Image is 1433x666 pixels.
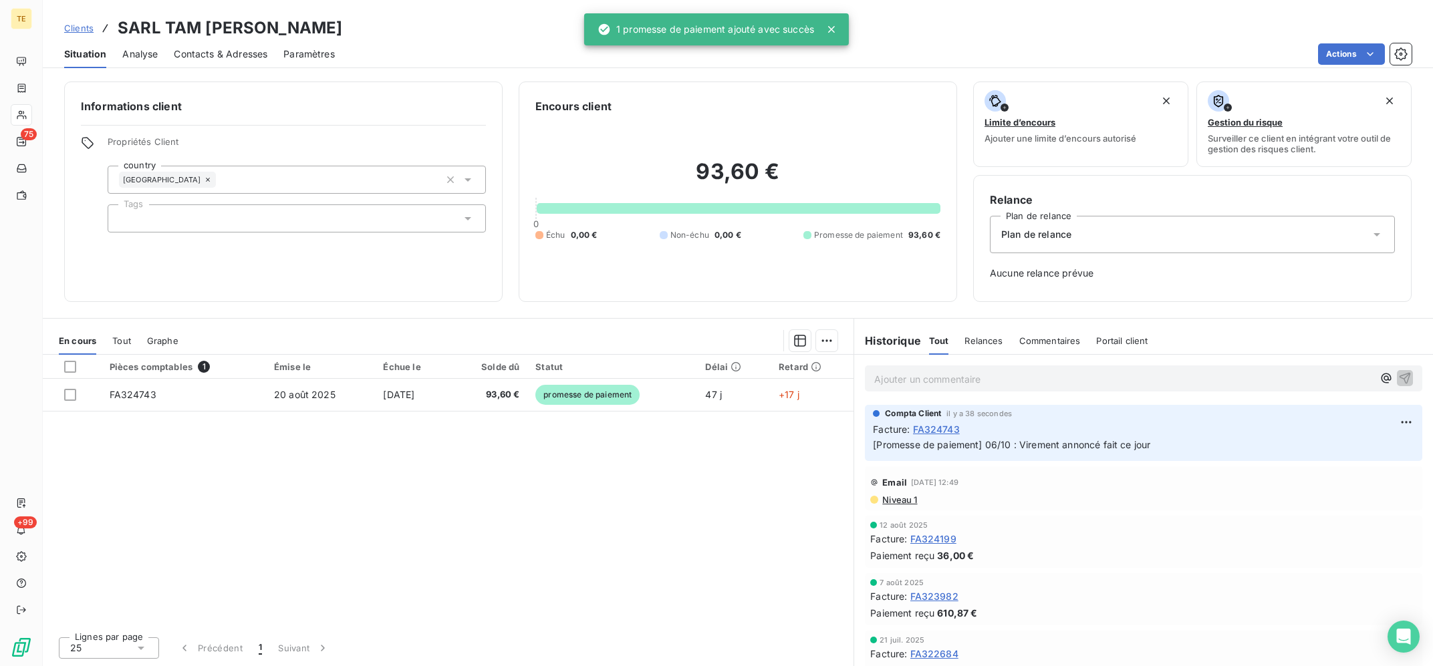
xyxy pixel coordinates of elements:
div: TE [11,8,32,29]
span: Paiement reçu [870,548,934,562]
span: +99 [14,516,37,528]
span: Tout [112,335,131,346]
span: 12 août 2025 [880,521,928,529]
span: Ajouter une limite d’encours autorisé [985,133,1136,144]
span: Graphe [147,335,178,346]
span: FA324199 [910,532,956,546]
h6: Encours client [535,98,612,114]
span: Non-échu [670,229,709,241]
span: 1 [259,641,262,655]
span: FA322684 [910,647,958,661]
button: 1 [251,634,270,662]
span: Email [882,477,907,488]
span: 93,60 € [908,229,940,241]
span: 20 août 2025 [274,389,336,400]
span: 21 juil. 2025 [880,636,924,644]
button: Suivant [270,634,338,662]
div: Open Intercom Messenger [1388,621,1420,653]
span: +17 j [779,389,799,400]
span: il y a 38 secondes [946,409,1012,418]
span: 0 [533,218,539,229]
span: [DATE] [383,389,414,400]
span: Plan de relance [1001,228,1071,241]
input: Ajouter une valeur [119,212,130,224]
span: [GEOGRAPHIC_DATA] [123,176,201,184]
span: Paiement reçu [870,606,934,620]
span: 0,00 € [571,229,598,241]
h6: Informations client [81,98,486,114]
h3: SARL TAM [PERSON_NAME] [118,16,342,40]
span: Analyse [122,47,158,61]
span: Propriétés Client [108,136,486,155]
span: FA323982 [910,589,958,603]
span: Limite d’encours [985,117,1055,128]
span: 0,00 € [714,229,741,241]
span: Surveiller ce client en intégrant votre outil de gestion des risques client. [1208,133,1400,154]
span: 7 août 2025 [880,578,924,587]
span: Facture : [870,647,907,661]
span: Échu [546,229,565,241]
input: Ajouter une valeur [216,174,227,186]
span: 36,00 € [937,548,974,562]
span: Facture : [870,589,907,603]
img: Logo LeanPay [11,637,32,658]
span: Aucune relance prévue [990,267,1395,280]
span: Clients [64,23,94,33]
span: Niveau 1 [881,494,917,505]
span: [Promesse de paiement] 06/10 : Virement annoncé fait ce jour [873,439,1150,450]
span: FA324743 [110,389,156,400]
span: 75 [21,128,37,140]
div: Délai [705,361,763,372]
h2: 93,60 € [535,158,940,198]
span: Facture : [870,532,907,546]
div: Pièces comptables [110,361,258,373]
span: Commentaires [1019,335,1081,346]
div: Solde dû [459,361,520,372]
div: 1 promesse de paiement ajouté avec succès [598,17,814,41]
span: 47 j [705,389,722,400]
div: Statut [535,361,689,372]
div: Émise le [274,361,368,372]
span: promesse de paiement [535,385,640,405]
span: Promesse de paiement [814,229,903,241]
div: Échue le [383,361,442,372]
span: Facture : [873,422,910,436]
span: 25 [70,641,82,655]
button: Précédent [170,634,251,662]
span: 610,87 € [937,606,977,620]
span: Contacts & Adresses [174,47,267,61]
span: Gestion du risque [1208,117,1283,128]
span: Relances [964,335,1003,346]
span: Tout [929,335,949,346]
span: Compta Client [885,407,941,420]
span: FA324743 [913,422,960,436]
h6: Relance [990,192,1395,208]
span: Paramètres [283,47,335,61]
span: En cours [59,335,96,346]
a: Clients [64,21,94,35]
div: Retard [779,361,845,372]
span: Situation [64,47,106,61]
span: 93,60 € [459,388,520,401]
button: Limite d’encoursAjouter une limite d’encours autorisé [973,81,1188,167]
span: Portail client [1096,335,1148,346]
span: [DATE] 12:49 [911,478,958,486]
button: Actions [1318,43,1385,65]
button: Gestion du risqueSurveiller ce client en intégrant votre outil de gestion des risques client. [1196,81,1412,167]
h6: Historique [854,333,921,349]
span: 1 [198,361,210,373]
